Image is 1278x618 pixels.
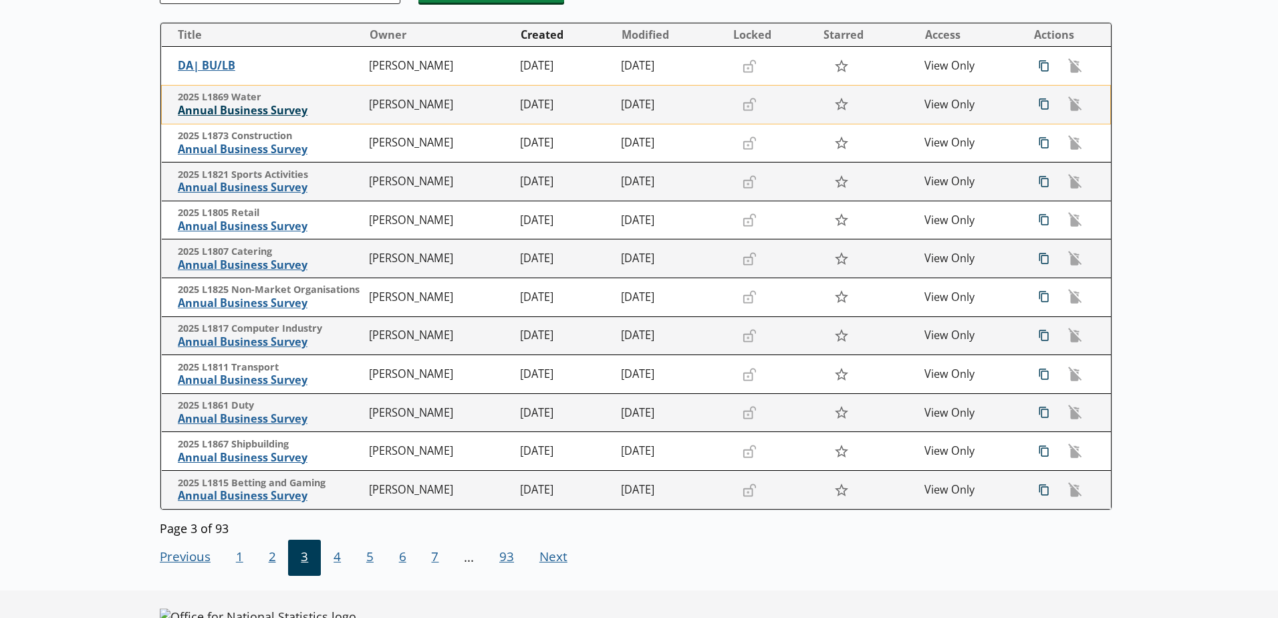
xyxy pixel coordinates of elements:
td: View Only [918,163,1019,201]
td: [DATE] [616,47,727,86]
span: Annual Business Survey [178,219,363,233]
td: [PERSON_NAME] [364,355,515,394]
button: Star [827,169,856,194]
td: [DATE] [616,239,727,278]
span: 2025 L1873 Construction [178,130,363,142]
button: Star [827,207,856,233]
td: [PERSON_NAME] [364,471,515,510]
td: View Only [918,316,1019,355]
span: 2025 L1807 Catering [178,245,363,258]
td: [DATE] [616,86,727,124]
td: [DATE] [616,432,727,471]
th: Actions [1020,23,1111,47]
span: 2 [256,540,289,576]
td: [DATE] [515,471,616,510]
button: Star [827,439,856,464]
button: Owner [364,24,515,45]
td: [PERSON_NAME] [364,86,515,124]
td: [DATE] [515,86,616,124]
td: View Only [918,432,1019,471]
td: View Only [918,355,1019,394]
button: Modified [616,24,726,45]
td: [DATE] [616,124,727,163]
td: [PERSON_NAME] [364,278,515,317]
button: 4 [321,540,354,576]
span: Annual Business Survey [178,181,363,195]
td: [DATE] [515,355,616,394]
td: [DATE] [515,201,616,239]
td: [DATE] [515,239,616,278]
td: [PERSON_NAME] [364,239,515,278]
span: Annual Business Survey [178,142,363,157]
td: [DATE] [515,432,616,471]
span: 2025 L1821 Sports Activities [178,169,363,181]
button: 6 [386,540,419,576]
span: 2025 L1805 Retail [178,207,363,219]
td: [DATE] [616,278,727,317]
td: View Only [918,86,1019,124]
td: View Only [918,239,1019,278]
td: View Only [918,393,1019,432]
td: [DATE] [515,393,616,432]
span: Annual Business Survey [178,335,363,349]
td: [PERSON_NAME] [364,393,515,432]
span: Annual Business Survey [178,258,363,272]
td: [DATE] [616,393,727,432]
button: 1 [223,540,256,576]
td: [DATE] [616,201,727,239]
td: [DATE] [515,163,616,201]
button: Star [827,323,856,348]
td: [PERSON_NAME] [364,163,515,201]
td: [PERSON_NAME] [364,316,515,355]
td: [DATE] [616,471,727,510]
button: Star [827,400,856,425]
button: Next [527,540,580,576]
span: 2025 L1811 Transport [178,361,363,374]
td: [PERSON_NAME] [364,47,515,86]
button: Locked [727,24,817,45]
button: Star [827,130,856,156]
button: Star [827,361,856,387]
td: View Only [918,47,1019,86]
button: Created [515,24,615,45]
td: View Only [918,124,1019,163]
td: [PERSON_NAME] [364,432,515,471]
button: Star [827,477,856,502]
button: Star [827,246,856,272]
button: Access [919,24,1019,45]
td: [DATE] [515,47,616,86]
td: [DATE] [515,278,616,317]
span: Annual Business Survey [178,296,363,310]
span: Annual Business Survey [178,373,363,387]
button: 7 [419,540,452,576]
span: Annual Business Survey [178,412,363,426]
span: Annual Business Survey [178,451,363,465]
td: View Only [918,471,1019,510]
span: Annual Business Survey [178,489,363,503]
button: Previous [160,540,223,576]
span: 5 [354,540,386,576]
button: 3 [288,540,321,576]
span: Annual Business Survey [178,104,362,118]
span: DA| BU/LB [178,59,363,73]
span: 2025 L1861 Duty [178,399,363,412]
span: 2025 L1869 Water [178,91,362,104]
td: [DATE] [616,355,727,394]
button: 93 [487,540,527,576]
td: View Only [918,201,1019,239]
button: Star [827,92,856,117]
td: [DATE] [616,163,727,201]
button: Star [827,284,856,310]
td: [DATE] [515,316,616,355]
td: [DATE] [616,316,727,355]
button: Title [167,24,363,45]
div: Page 3 of 93 [160,516,1112,536]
